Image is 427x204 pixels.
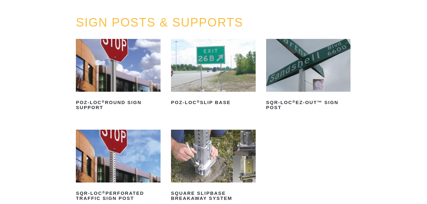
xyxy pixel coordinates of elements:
h2: POZ-LOC Slip Base [171,97,256,108]
a: SIGN POSTS & SUPPORTS [76,16,243,29]
h2: Square Slipbase Breakaway System [171,188,256,203]
h2: POZ-LOC Round Sign Support [76,97,161,113]
a: Square Slipbase Breakaway System [171,130,256,203]
sup: ® [102,190,105,194]
a: POZ-LOC®Slip Base [171,39,256,108]
a: SQR-LOC®EZ-Out™ Sign Post [266,39,351,113]
sup: ® [197,100,200,103]
sup: ® [102,100,105,103]
a: POZ-LOC®Round Sign Support [76,39,161,113]
h2: SQR-LOC Perforated Traffic Sign Post [76,188,161,203]
a: SQR-LOC®Perforated Traffic Sign Post [76,130,161,203]
h2: SQR-LOC EZ-Out™ Sign Post [266,97,351,113]
sup: ® [292,100,296,103]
